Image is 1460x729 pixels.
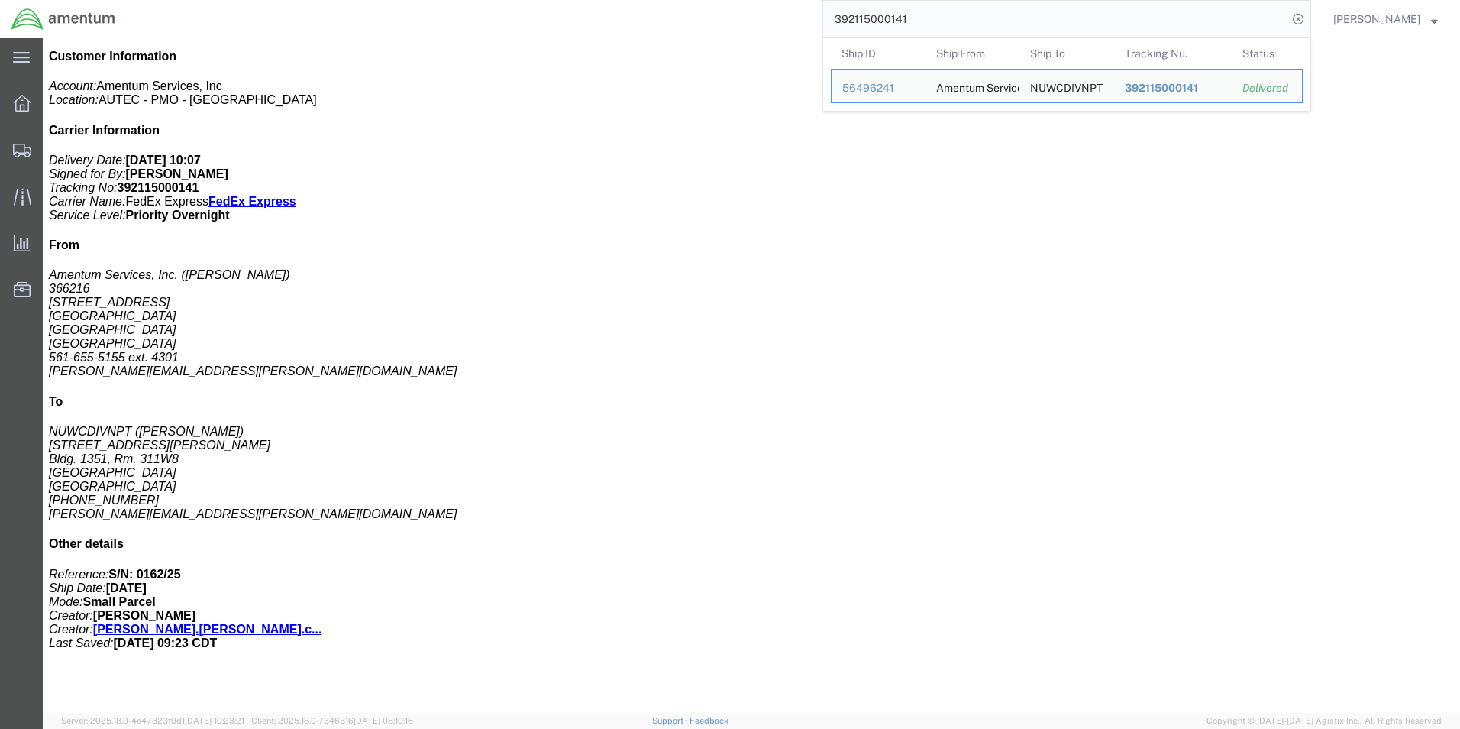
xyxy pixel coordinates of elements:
table: Search Results [831,38,1310,111]
iframe: FS Legacy Container [43,38,1460,713]
th: Status [1232,38,1303,69]
th: Ship ID [831,38,925,69]
input: Search for shipment number, reference number [823,1,1287,37]
span: Copyright © [DATE]-[DATE] Agistix Inc., All Rights Reserved [1206,714,1442,727]
a: Feedback [690,716,728,725]
th: Ship To [1019,38,1114,69]
div: Delivered [1242,80,1291,96]
div: Amentum Services, Inc. [936,70,1009,102]
img: logo [11,8,116,31]
th: Tracking Nu. [1114,38,1232,69]
span: [DATE] 10:23:21 [185,716,244,725]
div: 392115000141 [1125,80,1222,96]
div: 56496241 [842,80,915,96]
span: Charles Grant [1333,11,1420,28]
th: Ship From [925,38,1020,69]
span: Client: 2025.18.0-7346316 [251,716,413,725]
div: NUWCDIVNPT [1030,70,1103,102]
span: Server: 2025.18.0-4e47823f9d1 [61,716,244,725]
span: [DATE] 08:10:16 [354,716,413,725]
button: [PERSON_NAME] [1332,10,1439,28]
a: Support [652,716,690,725]
span: 392115000141 [1125,82,1198,94]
